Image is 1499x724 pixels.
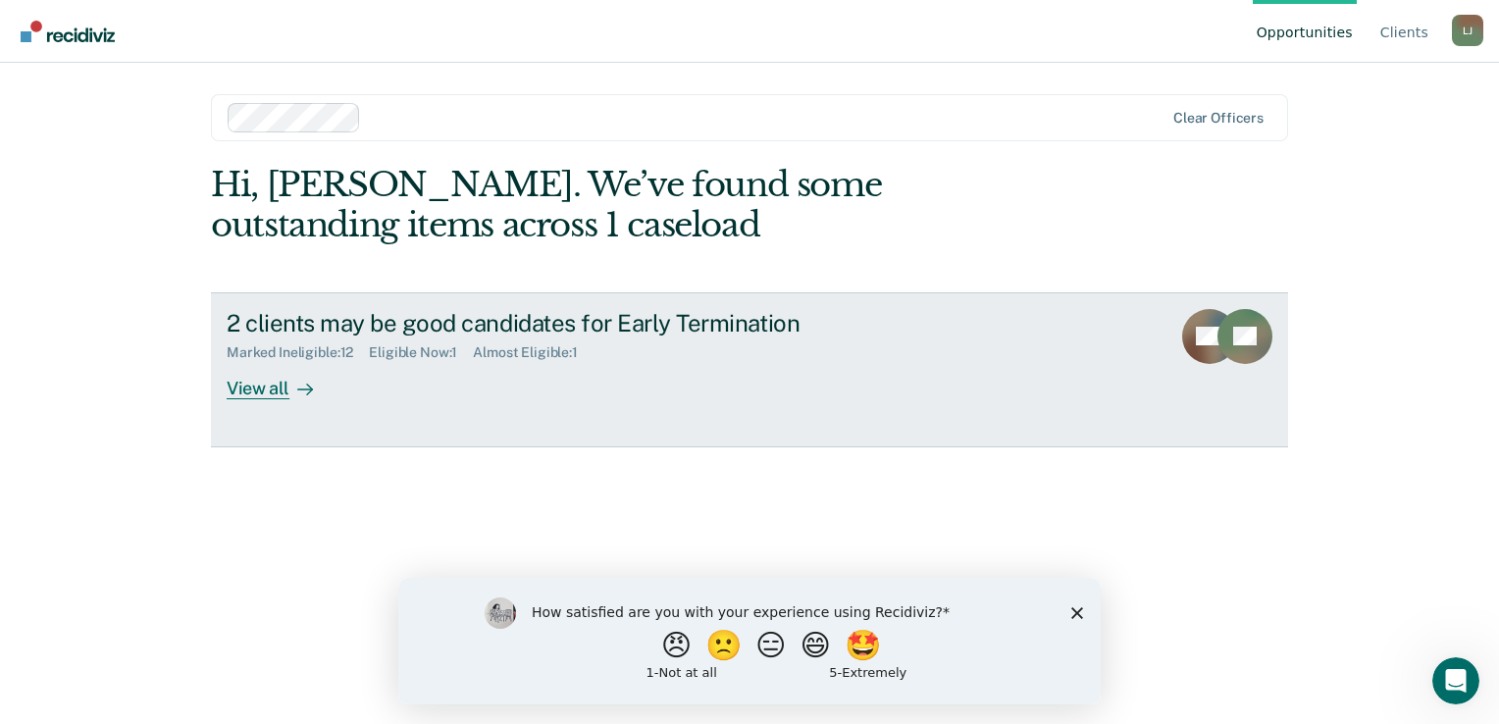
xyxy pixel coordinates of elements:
[1173,110,1264,127] div: Clear officers
[211,165,1072,245] div: Hi, [PERSON_NAME]. We’ve found some outstanding items across 1 caseload
[1452,15,1483,46] div: L J
[227,309,915,337] div: 2 clients may be good candidates for Early Termination
[473,344,594,361] div: Almost Eligible : 1
[211,292,1288,447] a: 2 clients may be good candidates for Early TerminationMarked Ineligible:12Eligible Now:1Almost El...
[21,21,115,42] img: Recidiviz
[398,578,1101,704] iframe: Survey by Kim from Recidiviz
[227,361,336,399] div: View all
[369,344,473,361] div: Eligible Now : 1
[1432,657,1479,704] iframe: Intercom live chat
[1452,15,1483,46] button: Profile dropdown button
[227,344,369,361] div: Marked Ineligible : 12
